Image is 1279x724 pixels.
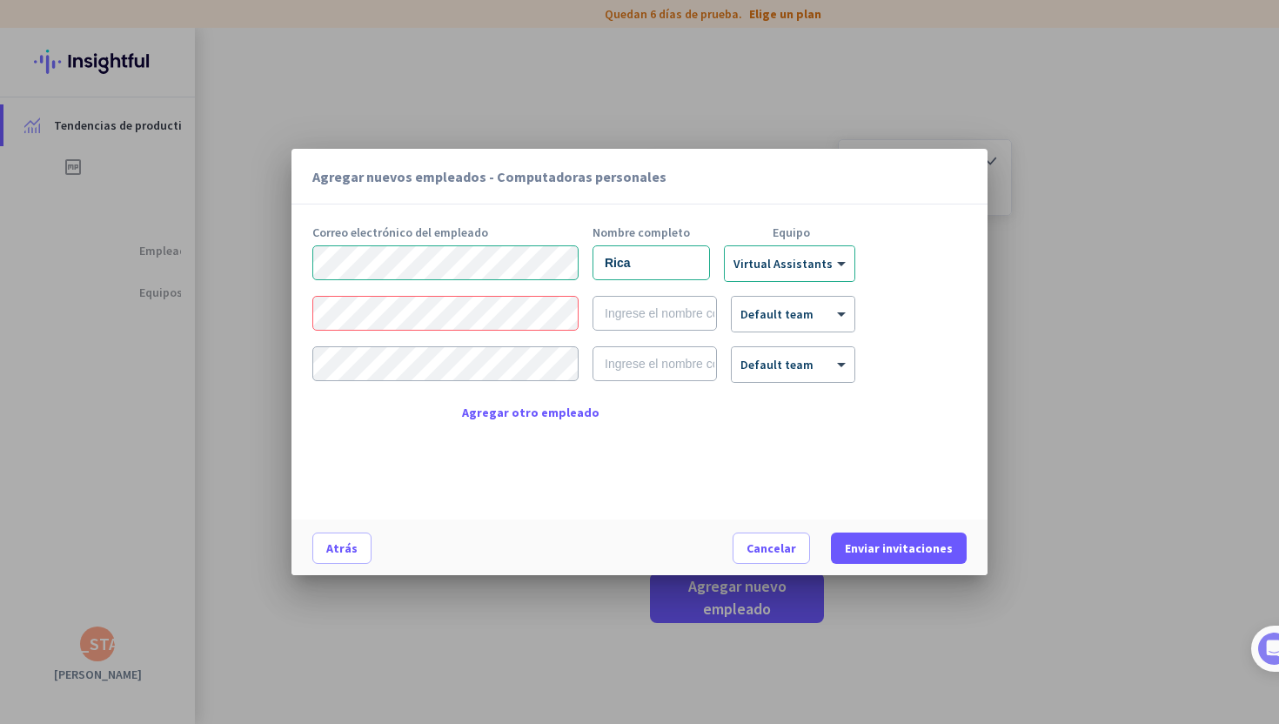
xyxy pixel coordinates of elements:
[862,354,967,375] font: claro
[862,304,967,325] font: claro
[845,540,953,556] font: Enviar invitaciones
[593,346,717,381] input: Ingrese el nombre completo
[773,225,810,240] font: Equipo
[326,540,358,556] font: Atrás
[831,533,967,564] button: Enviar invitaciones
[593,225,690,240] font: Nombre completo
[733,533,810,564] button: Cancelar
[312,168,666,185] font: Agregar nuevos empleados - Computadoras personales
[312,225,488,240] font: Correo electrónico del empleado
[312,533,372,564] button: Atrás
[593,296,717,331] input: Ingrese el nombre completo
[593,245,710,280] input: Ingrese el nombre completo
[462,405,599,420] font: Agregar otro empleado
[747,540,796,556] font: Cancelar
[312,402,459,423] font: agregar
[862,166,967,187] font: cerca
[862,253,967,274] font: claro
